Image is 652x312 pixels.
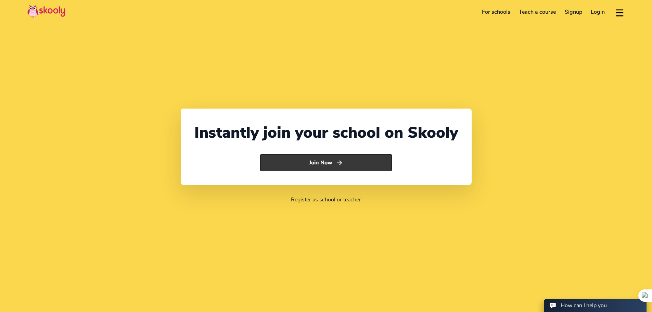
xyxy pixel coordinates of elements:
a: For schools [477,7,515,17]
a: Register as school or teacher [291,196,361,203]
img: Skooly [27,4,65,18]
a: Signup [560,7,587,17]
ion-icon: arrow forward outline [336,159,343,166]
button: menu outline [615,7,625,18]
a: Teach a course [514,7,560,17]
div: Instantly join your school on Skooly [194,122,458,143]
button: Join Nowarrow forward outline [260,154,392,171]
a: Login [587,7,610,17]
